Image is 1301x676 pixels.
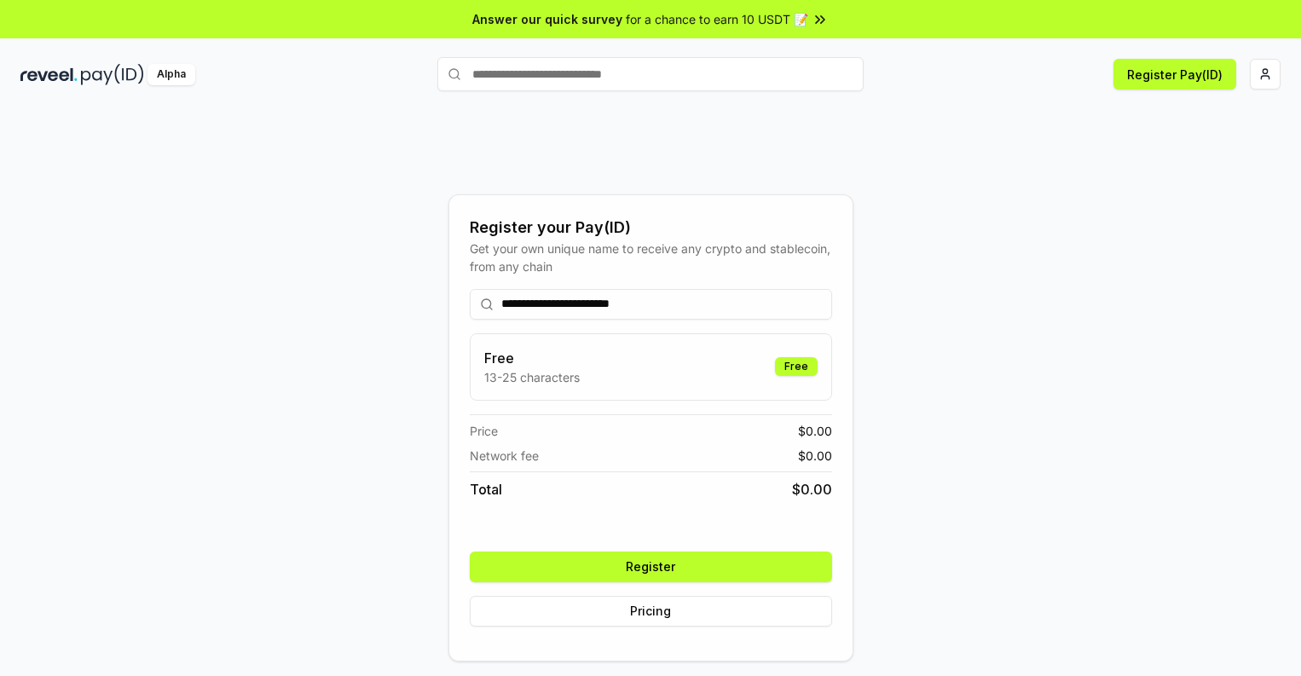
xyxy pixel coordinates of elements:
[470,240,832,275] div: Get your own unique name to receive any crypto and stablecoin, from any chain
[798,422,832,440] span: $ 0.00
[470,479,502,500] span: Total
[470,422,498,440] span: Price
[626,10,808,28] span: for a chance to earn 10 USDT 📝
[484,368,580,386] p: 13-25 characters
[470,216,832,240] div: Register your Pay(ID)
[20,64,78,85] img: reveel_dark
[484,348,580,368] h3: Free
[775,357,818,376] div: Free
[798,447,832,465] span: $ 0.00
[792,479,832,500] span: $ 0.00
[470,552,832,582] button: Register
[472,10,622,28] span: Answer our quick survey
[1113,59,1236,90] button: Register Pay(ID)
[470,596,832,627] button: Pricing
[81,64,144,85] img: pay_id
[147,64,195,85] div: Alpha
[470,447,539,465] span: Network fee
